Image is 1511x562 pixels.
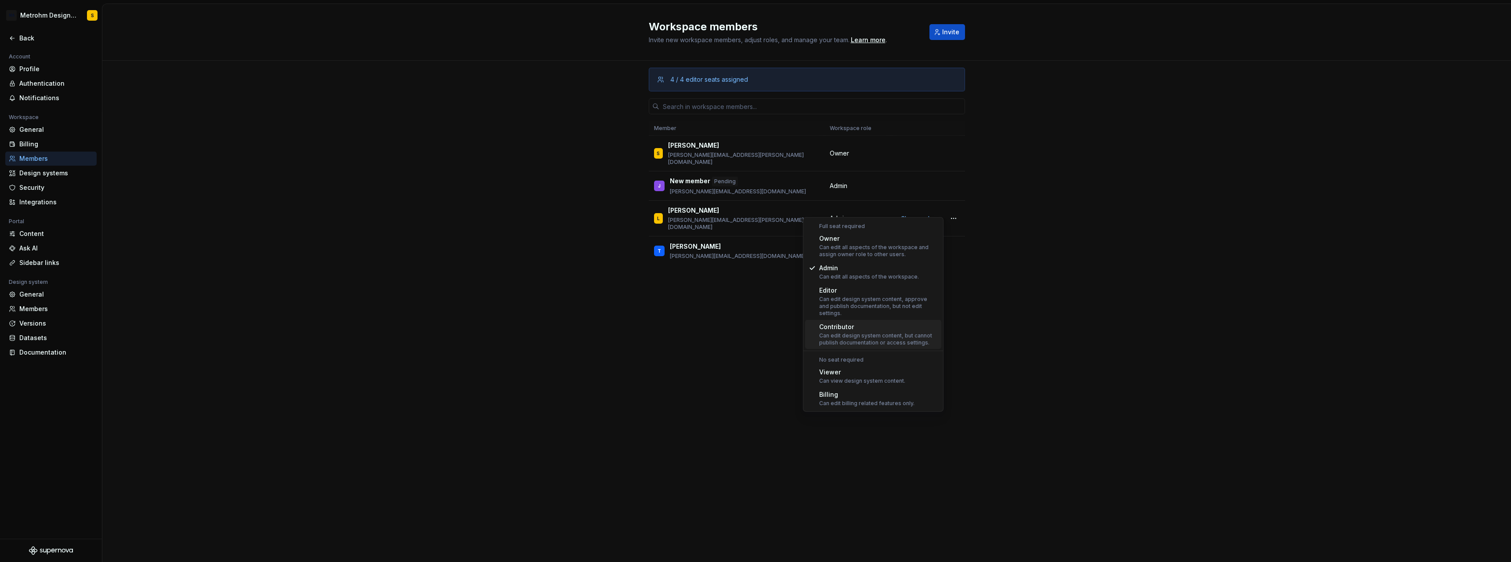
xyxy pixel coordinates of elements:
[5,152,97,166] a: Members
[2,6,100,25] button: MAMetrohm Design SystemS
[5,76,97,91] a: Authentication
[668,206,719,215] p: [PERSON_NAME]
[19,34,93,43] div: Back
[5,216,28,227] div: Portal
[712,177,738,186] div: Pending
[5,195,97,209] a: Integrations
[19,65,93,73] div: Profile
[5,316,97,330] a: Versions
[5,31,97,45] a: Back
[819,368,905,377] div: Viewer
[824,121,892,136] th: Workspace role
[668,217,819,231] p: [PERSON_NAME][EMAIL_ADDRESS][PERSON_NAME][DOMAIN_NAME]
[819,244,938,258] div: Can edit all aspects of the workspace and assign owner role to other users.
[649,36,849,44] span: Invite new workspace members, adjust roles, and manage your team.
[19,290,93,299] div: General
[19,229,93,238] div: Content
[19,154,93,163] div: Members
[851,36,886,44] a: Learn more
[670,253,806,260] p: [PERSON_NAME][EMAIL_ADDRESS][DOMAIN_NAME]
[668,152,819,166] p: [PERSON_NAME][EMAIL_ADDRESS][PERSON_NAME][DOMAIN_NAME]
[819,377,905,384] div: Can view design system content.
[5,277,51,287] div: Design system
[803,218,943,411] div: Suggestions
[19,79,93,88] div: Authentication
[830,214,847,223] span: Admin
[819,273,919,280] div: Can edit all aspects of the workspace.
[659,98,965,114] input: Search in workspace members...
[5,62,97,76] a: Profile
[668,141,719,150] p: [PERSON_NAME]
[19,125,93,134] div: General
[5,256,97,270] a: Sidebar links
[5,331,97,345] a: Datasets
[658,247,661,255] div: T
[819,296,938,317] div: Can edit design system content, approve and publish documentation, but not edit settings.
[929,24,965,40] button: Invite
[29,546,73,555] svg: Supernova Logo
[19,198,93,207] div: Integrations
[19,305,93,313] div: Members
[819,390,915,399] div: Billing
[5,345,97,359] a: Documentation
[5,181,97,195] a: Security
[830,181,847,190] span: Admin
[819,286,938,295] div: Editor
[901,215,933,222] span: Change role
[19,258,93,267] div: Sidebar links
[670,75,748,84] div: 4 / 4 editor seats assigned
[649,121,824,136] th: Member
[819,234,938,243] div: Owner
[91,12,94,19] div: S
[19,94,93,102] div: Notifications
[5,112,42,123] div: Workspace
[819,332,938,346] div: Can edit design system content, but cannot publish documentation or access settings.
[670,188,806,195] p: [PERSON_NAME][EMAIL_ADDRESS][DOMAIN_NAME]
[897,212,944,225] button: Change role
[5,166,97,180] a: Design systems
[805,356,941,363] div: No seat required
[830,149,849,158] span: Owner
[5,51,34,62] div: Account
[670,177,710,186] p: New member
[5,302,97,316] a: Members
[19,334,93,342] div: Datasets
[657,214,660,223] div: L
[5,137,97,151] a: Billing
[819,323,938,331] div: Contributor
[849,37,887,44] span: .
[5,91,97,105] a: Notifications
[658,181,661,190] div: J
[19,348,93,357] div: Documentation
[20,11,76,20] div: Metrohm Design System
[649,20,919,34] h2: Workspace members
[819,400,915,407] div: Can edit billing related features only.
[819,264,919,272] div: Admin
[657,149,660,158] div: S
[670,242,721,251] p: [PERSON_NAME]
[805,223,941,230] div: Full seat required
[19,169,93,178] div: Design systems
[942,28,959,36] span: Invite
[5,241,97,255] a: Ask AI
[5,227,97,241] a: Content
[19,319,93,328] div: Versions
[19,140,93,149] div: Billing
[6,10,17,21] div: MA
[19,244,93,253] div: Ask AI
[19,183,93,192] div: Security
[5,287,97,301] a: General
[5,123,97,137] a: General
